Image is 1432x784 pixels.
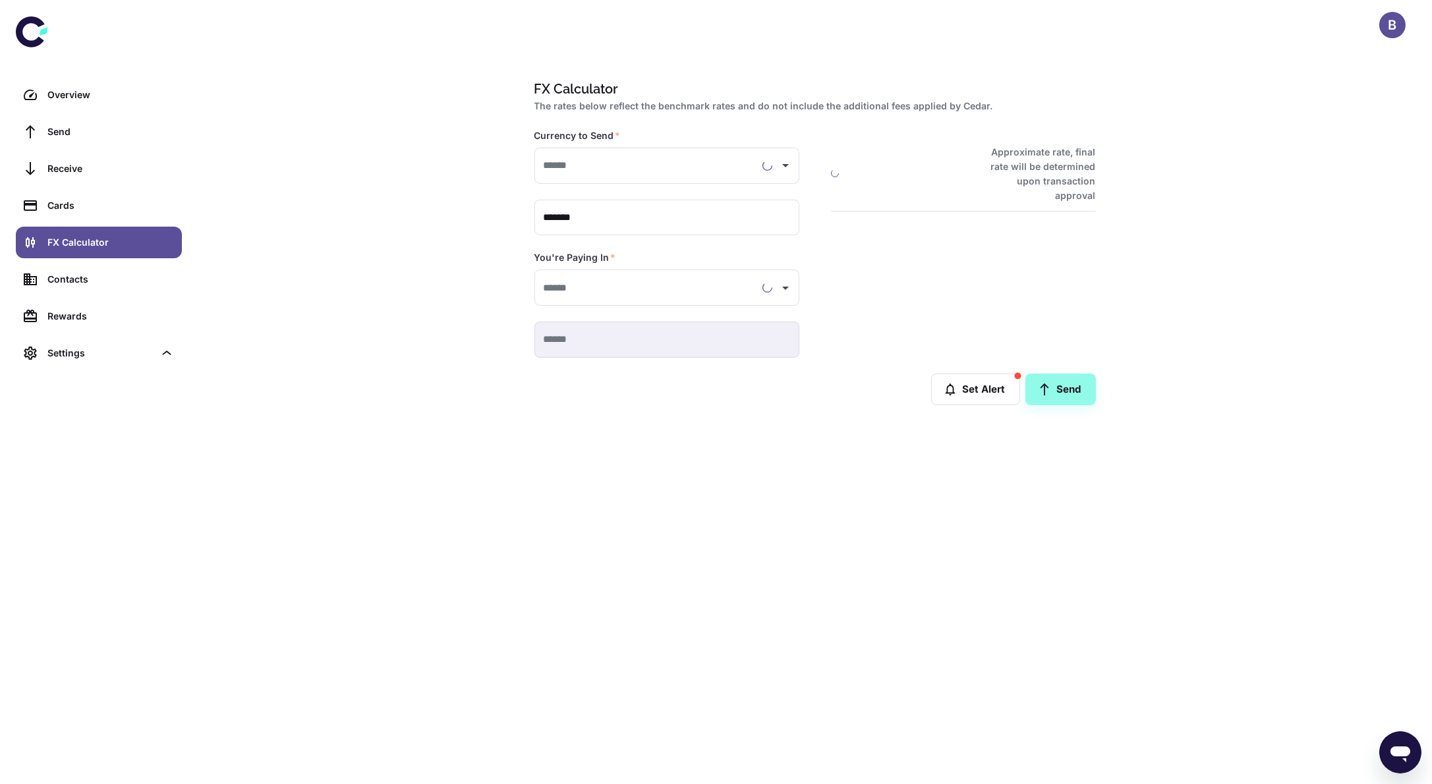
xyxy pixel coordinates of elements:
a: Overview [16,79,182,111]
button: B [1379,12,1406,38]
div: Settings [16,337,182,369]
label: You're Paying In [534,251,616,264]
a: Contacts [16,264,182,295]
div: Settings [47,346,154,360]
div: Receive [47,161,174,176]
a: Send [1025,374,1096,405]
a: FX Calculator [16,227,182,258]
a: Send [16,116,182,148]
h1: FX Calculator [534,79,1091,99]
label: Currency to Send [534,129,621,142]
button: Set Alert [931,374,1020,405]
div: Overview [47,88,174,102]
div: FX Calculator [47,235,174,250]
h6: Approximate rate, final rate will be determined upon transaction approval [977,145,1096,203]
a: Cards [16,190,182,221]
div: Cards [47,198,174,213]
div: Contacts [47,272,174,287]
button: Open [776,156,795,175]
button: Open [776,279,795,297]
a: Receive [16,153,182,184]
div: Send [47,125,174,139]
div: Rewards [47,309,174,323]
iframe: Button to launch messaging window, conversation in progress [1379,731,1421,773]
a: Rewards [16,300,182,332]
